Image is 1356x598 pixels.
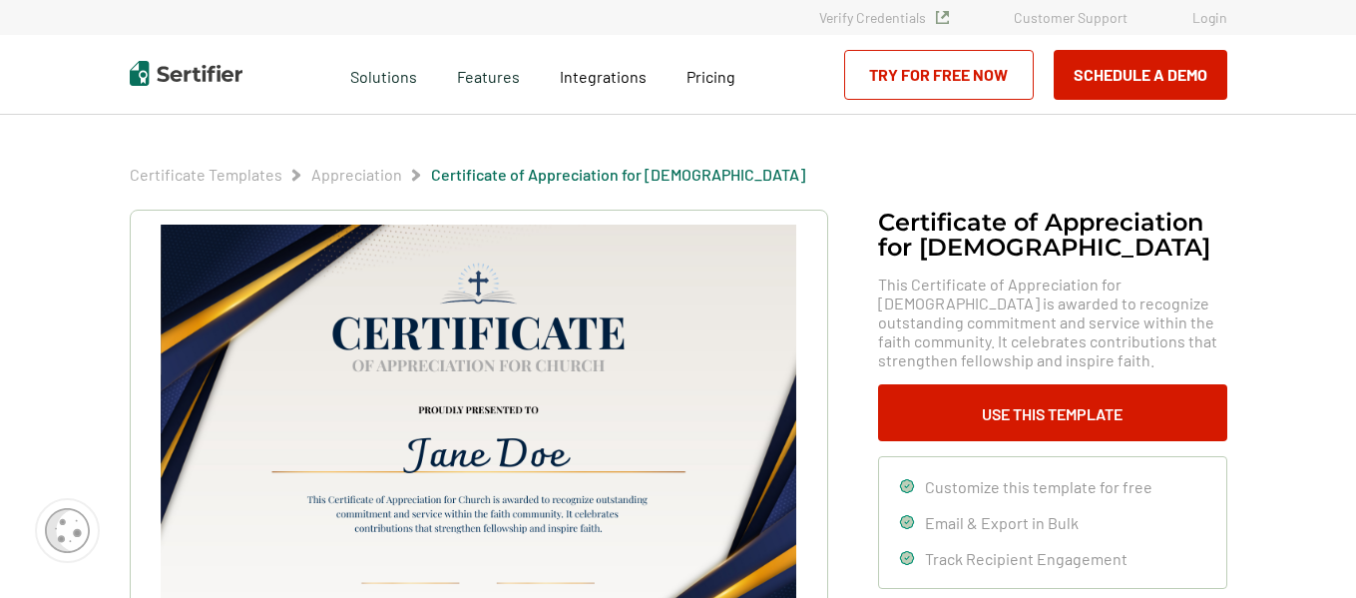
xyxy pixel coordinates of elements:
[457,62,520,87] span: Features
[1014,9,1128,26] a: Customer Support
[1256,502,1356,598] iframe: Chat Widget
[1192,9,1227,26] a: Login
[686,62,735,87] a: Pricing
[925,477,1152,496] span: Customize this template for free
[878,275,1227,369] span: This Certificate of Appreciation for [DEMOGRAPHIC_DATA] is awarded to recognize outstanding commi...
[819,9,949,26] a: Verify Credentials
[350,62,417,87] span: Solutions
[311,165,402,185] span: Appreciation
[431,165,805,185] span: Certificate of Appreciation for [DEMOGRAPHIC_DATA]​
[130,165,282,184] a: Certificate Templates
[130,165,805,185] div: Breadcrumb
[1054,50,1227,100] button: Schedule a Demo
[560,67,647,86] span: Integrations
[844,50,1034,100] a: Try for Free Now
[936,11,949,24] img: Verified
[686,67,735,86] span: Pricing
[878,210,1227,260] h1: Certificate of Appreciation for [DEMOGRAPHIC_DATA]​
[431,165,805,184] a: Certificate of Appreciation for [DEMOGRAPHIC_DATA]​
[878,384,1227,441] button: Use This Template
[925,549,1128,568] span: Track Recipient Engagement
[560,62,647,87] a: Integrations
[45,508,90,553] img: Cookie Popup Icon
[925,513,1079,532] span: Email & Export in Bulk
[130,165,282,185] span: Certificate Templates
[311,165,402,184] a: Appreciation
[130,61,242,86] img: Sertifier | Digital Credentialing Platform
